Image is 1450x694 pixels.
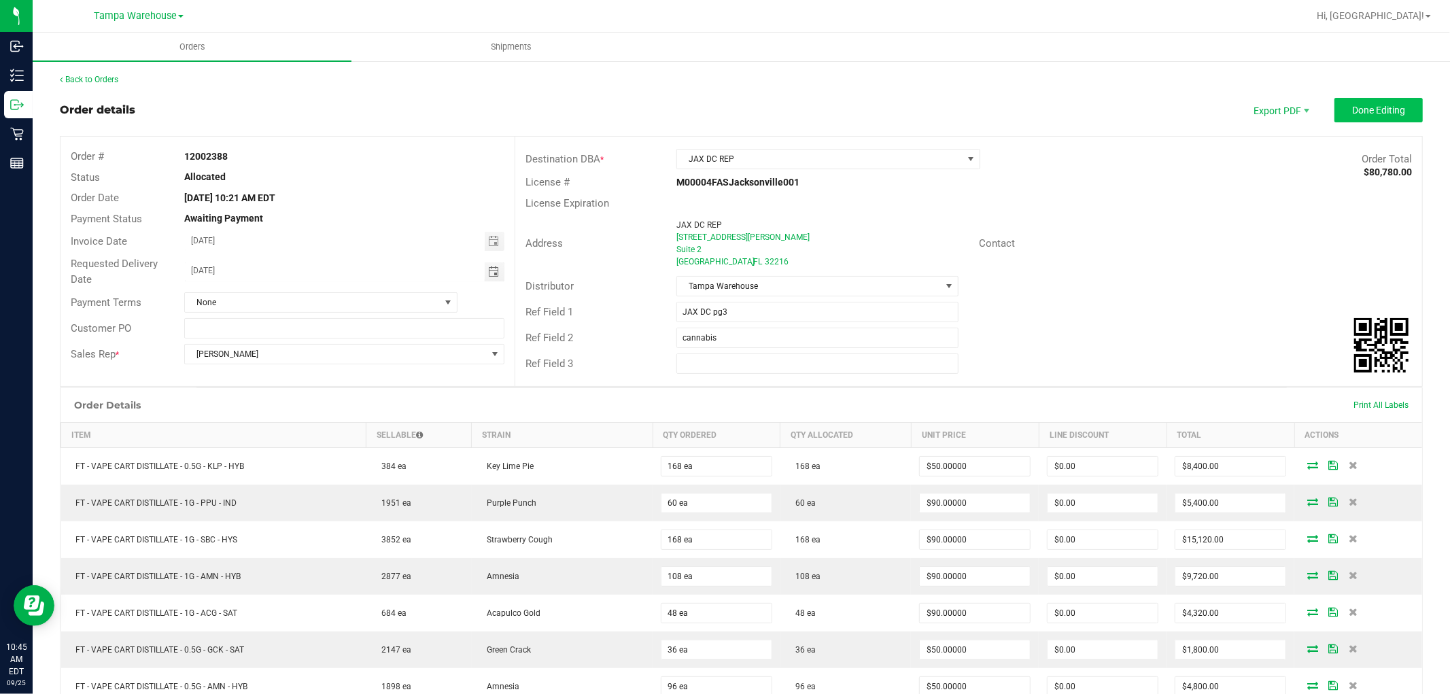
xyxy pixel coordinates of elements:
strong: $80,780.00 [1364,167,1412,177]
th: Unit Price [911,423,1039,448]
strong: Allocated [184,171,226,182]
input: 0 [1048,567,1158,586]
span: Amnesia [480,682,519,691]
th: Item [61,423,366,448]
th: Qty Allocated [780,423,912,448]
p: 10:45 AM EDT [6,641,27,678]
span: Delete Order Detail [1343,681,1364,689]
inline-svg: Inventory [10,69,24,82]
span: 684 ea [375,608,407,618]
span: 3852 ea [375,535,411,544]
span: Orders [161,41,224,53]
span: License Expiration [525,197,609,209]
span: Destination DBA [525,153,600,165]
span: Customer PO [71,322,131,334]
a: Shipments [351,33,670,61]
span: Tampa Warehouse [94,10,177,22]
span: 1898 ea [375,682,411,691]
th: Qty Ordered [653,423,780,448]
span: Requested Delivery Date [71,258,158,285]
span: Delete Order Detail [1343,608,1364,616]
span: 108 ea [789,572,821,581]
span: FT - VAPE CART DISTILLATE - 0.5G - KLP - HYB [69,462,245,471]
span: Save Order Detail [1323,498,1343,506]
span: Order Total [1362,153,1412,165]
span: Distributor [525,280,574,292]
span: FT - VAPE CART DISTILLATE - 1G - PPU - IND [69,498,237,508]
input: 0 [661,530,772,549]
span: Delete Order Detail [1343,571,1364,579]
input: 0 [920,530,1030,549]
input: 0 [661,457,772,476]
input: 0 [1048,530,1158,549]
span: 1951 ea [375,498,411,508]
strong: [DATE] 10:21 AM EDT [184,192,275,203]
th: Sellable [366,423,472,448]
span: Order # [71,150,104,162]
strong: 12002388 [184,151,228,162]
span: FT - VAPE CART DISTILLATE - 0.5G - AMN - HYB [69,682,248,691]
span: Address [525,237,563,249]
span: 168 ea [789,462,821,471]
span: Acapulco Gold [480,608,540,618]
input: 0 [1175,567,1285,586]
span: FT - VAPE CART DISTILLATE - 1G - AMN - HYB [69,572,241,581]
li: Export PDF [1239,98,1321,122]
iframe: Resource center [14,585,54,626]
span: Tampa Warehouse [677,277,941,296]
span: 168 ea [789,535,821,544]
span: Delete Order Detail [1343,498,1364,506]
input: 0 [1175,457,1285,476]
p: 09/25 [6,678,27,688]
span: Toggle calendar [485,262,504,281]
span: None [185,293,440,312]
span: Save Order Detail [1323,644,1343,653]
span: Order Date [71,192,119,204]
span: Amnesia [480,572,519,581]
input: 0 [1175,640,1285,659]
span: JAX DC REP [676,220,722,230]
span: Toggle calendar [485,232,504,251]
span: Ref Field 3 [525,358,573,370]
span: FT - VAPE CART DISTILLATE - 0.5G - GCK - SAT [69,645,245,655]
span: Invoice Date [71,235,127,247]
span: FL [753,257,762,266]
span: Green Crack [480,645,531,655]
a: Back to Orders [60,75,118,84]
qrcode: 12002388 [1354,318,1409,372]
span: Save Order Detail [1323,571,1343,579]
span: 2147 ea [375,645,411,655]
span: 384 ea [375,462,407,471]
strong: Awaiting Payment [184,213,263,224]
span: Save Order Detail [1323,461,1343,469]
inline-svg: Reports [10,156,24,170]
th: Strain [472,423,653,448]
span: Save Order Detail [1323,681,1343,689]
span: Payment Status [71,213,142,225]
span: Delete Order Detail [1343,534,1364,542]
span: Done Editing [1352,105,1405,116]
span: 48 ea [789,608,816,618]
span: Strawberry Cough [480,535,553,544]
span: Payment Terms [71,296,141,309]
span: Status [71,171,100,184]
span: 2877 ea [375,572,411,581]
strong: M00004FASJacksonville001 [676,177,799,188]
span: License # [525,176,570,188]
span: FT - VAPE CART DISTILLATE - 1G - SBC - HYS [69,535,238,544]
input: 0 [661,604,772,623]
span: 32216 [765,257,789,266]
span: FT - VAPE CART DISTILLATE - 1G - ACG - SAT [69,608,238,618]
span: Ref Field 1 [525,306,573,318]
input: 0 [1175,530,1285,549]
span: JAX DC REP [677,150,963,169]
span: Suite 2 [676,245,702,254]
span: Shipments [472,41,550,53]
h1: Order Details [74,400,141,411]
input: 0 [1175,604,1285,623]
span: [GEOGRAPHIC_DATA] [676,257,755,266]
span: Hi, [GEOGRAPHIC_DATA]! [1317,10,1424,21]
th: Total [1167,423,1294,448]
input: 0 [661,640,772,659]
span: Purple Punch [480,498,536,508]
